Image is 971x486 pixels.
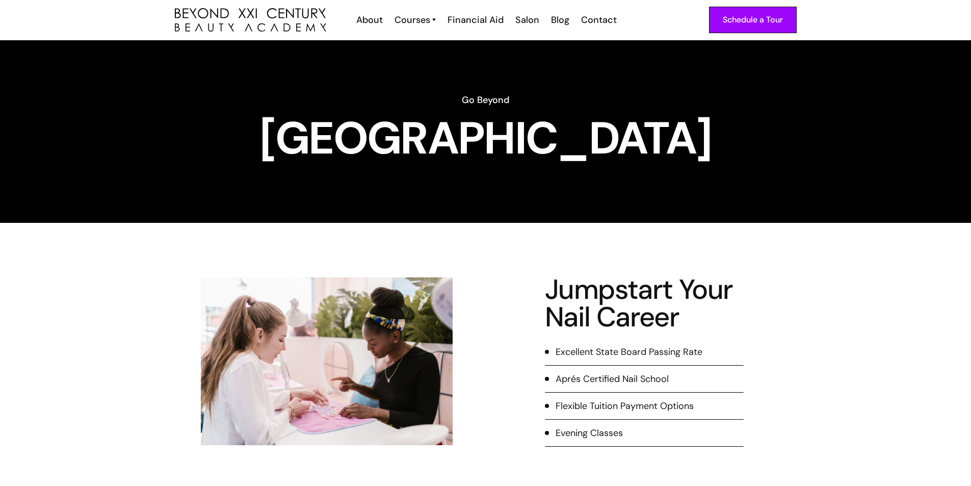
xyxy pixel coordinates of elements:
[175,8,326,32] img: beyond 21st century beauty academy logo
[515,13,539,27] div: Salon
[356,13,383,27] div: About
[441,13,509,27] a: Financial Aid
[448,13,504,27] div: Financial Aid
[556,345,702,359] div: Excellent State Board Passing Rate
[395,13,436,27] a: Courses
[259,109,711,167] strong: [GEOGRAPHIC_DATA]
[350,13,388,27] a: About
[201,277,453,445] img: nail tech working at salon
[395,13,430,27] div: Courses
[175,8,326,32] a: home
[556,426,623,440] div: Evening Classes
[545,276,744,331] h2: Jumpstart Your Nail Career
[574,13,622,27] a: Contact
[723,13,783,27] div: Schedule a Tour
[581,13,617,27] div: Contact
[551,13,569,27] div: Blog
[175,93,797,107] h6: Go Beyond
[556,372,669,386] div: Aprés Certified Nail School
[556,399,694,413] div: Flexible Tuition Payment Options
[709,7,797,33] a: Schedule a Tour
[509,13,544,27] a: Salon
[544,13,574,27] a: Blog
